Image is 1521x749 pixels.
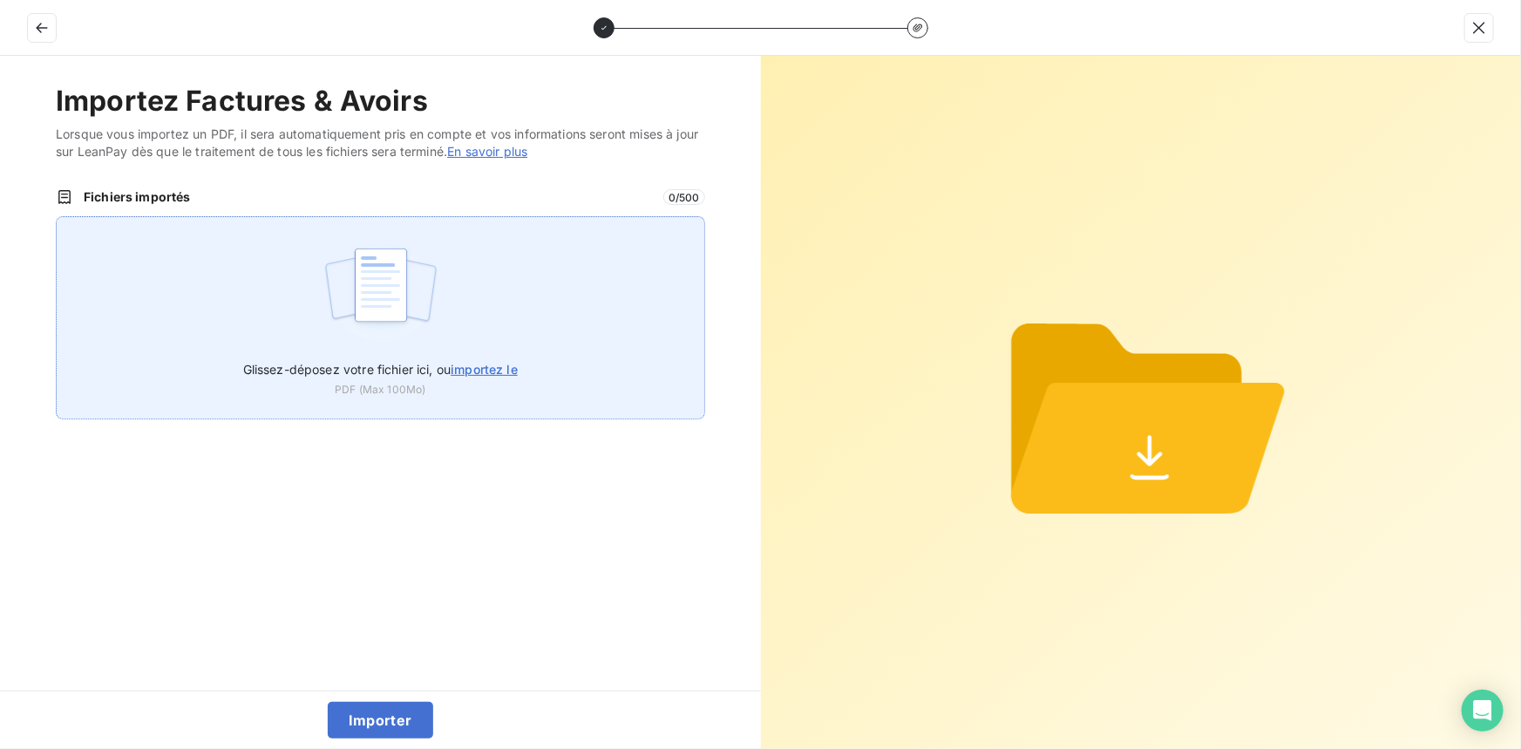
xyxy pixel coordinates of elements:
[84,188,653,206] span: Fichiers importés
[663,189,705,205] span: 0 / 500
[451,362,518,377] span: importez le
[447,144,527,159] a: En savoir plus
[335,382,425,398] span: PDF (Max 100Mo)
[1462,690,1504,732] div: Open Intercom Messenger
[323,238,438,350] img: illustration
[243,362,518,377] span: Glissez-déposez votre fichier ici, ou
[328,702,433,739] button: Importer
[56,84,705,119] h2: Importez Factures & Avoirs
[56,126,705,160] span: Lorsque vous importez un PDF, il sera automatiquement pris en compte et vos informations seront m...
